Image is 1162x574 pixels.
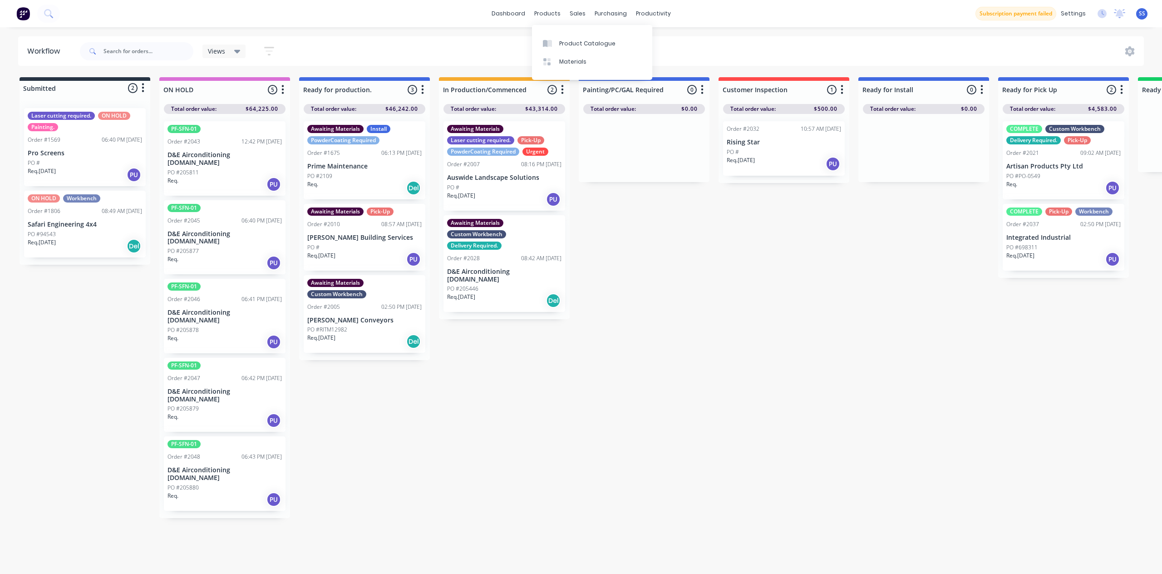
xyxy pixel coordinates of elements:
div: 06:43 PM [DATE] [241,453,282,461]
p: Req. [167,177,178,185]
p: Safari Engineering 4x4 [28,221,142,228]
div: purchasing [590,7,631,20]
div: Pick-Up [1045,208,1072,216]
div: Awaiting MaterialsCustom WorkbenchOrder #200502:50 PM [DATE][PERSON_NAME] ConveyorsPO #RITM12982R... [304,275,425,353]
div: PU [266,492,281,507]
span: $0.00 [961,105,977,113]
span: $46,242.00 [385,105,418,113]
div: 10:57 AM [DATE] [801,125,841,133]
p: PO #94543 [28,230,56,238]
span: Total order value: [730,105,776,113]
p: Req. [DATE] [307,252,335,260]
p: Artisan Products Pty Ltd [1006,163,1121,170]
div: PF-SFN-01Order #204506:40 PM [DATE]D&E Airconditioning [DOMAIN_NAME]PO #205877Req.PU [164,200,286,275]
div: PU [406,252,421,267]
div: Awaiting MaterialsInstallPowderCoating RequiredOrder #167506:13 PM [DATE]Prime MaintenancePO #210... [304,121,425,199]
p: PO #PO-0549 [1006,172,1040,180]
div: Install [367,125,390,133]
p: Req. [DATE] [727,156,755,164]
div: 02:50 PM [DATE] [1080,220,1121,228]
div: 06:41 PM [DATE] [241,295,282,303]
span: $43,314.00 [525,105,558,113]
p: Req. [167,492,178,500]
div: Order #2048 [167,453,200,461]
div: Product Catalogue [559,40,615,48]
p: [PERSON_NAME] Building Services [307,234,422,242]
div: 08:42 AM [DATE] [521,254,561,262]
p: PO # [447,183,459,192]
div: PF-SFN-01 [167,125,201,133]
div: Laser cutting required. [28,112,95,120]
p: PO #205811 [167,168,199,177]
div: Workbench [1075,208,1113,216]
div: Order #1806 [28,207,60,215]
p: D&E Airconditioning [DOMAIN_NAME] [167,151,282,167]
div: Order #2021 [1006,149,1039,157]
div: PU [266,413,281,428]
div: COMPLETECustom WorkbenchDelivery Required.Pick-UpOrder #202109:02 AM [DATE]Artisan Products Pty L... [1003,121,1124,199]
p: D&E Airconditioning [DOMAIN_NAME] [167,309,282,324]
div: PowderCoating Required [447,148,519,156]
p: Pro Screens [28,149,142,157]
div: Laser cutting required. [447,136,514,144]
p: Req. [DATE] [447,192,475,200]
div: PU [266,256,281,270]
img: Factory [16,7,30,20]
p: PO #205877 [167,247,199,255]
div: Urgent [522,148,548,156]
div: Pick-Up [517,136,544,144]
div: Order #2010 [307,220,340,228]
div: PU [266,335,281,349]
span: Total order value: [870,105,916,113]
div: Awaiting Materials [447,219,503,227]
span: Total order value: [171,105,217,113]
div: COMPLETE [1006,208,1042,216]
div: Awaiting Materials [447,125,503,133]
div: Awaiting Materials [307,208,364,216]
p: Auswide Landscape Solutions [447,174,561,182]
div: Awaiting Materials [307,279,364,287]
div: Custom Workbench [307,290,366,298]
span: Views [208,46,225,56]
div: PF-SFN-01Order #204806:43 PM [DATE]D&E Airconditioning [DOMAIN_NAME]PO #205880Req.PU [164,436,286,511]
p: Req. [307,180,318,188]
p: Req. [DATE] [307,334,335,342]
span: $0.00 [681,105,698,113]
p: D&E Airconditioning [DOMAIN_NAME] [167,388,282,403]
div: Awaiting MaterialsPick-UpOrder #201008:57 AM [DATE][PERSON_NAME] Building ServicesPO #Req.[DATE]PU [304,204,425,271]
span: Total order value: [451,105,496,113]
div: PF-SFN-01Order #204706:42 PM [DATE]D&E Airconditioning [DOMAIN_NAME]PO #205879Req.PU [164,358,286,432]
div: PF-SFN-01Order #204312:42 PM [DATE]D&E Airconditioning [DOMAIN_NAME]PO #205811Req.PU [164,121,286,196]
div: Custom Workbench [447,230,506,238]
div: Materials [559,58,586,66]
span: $64,225.00 [246,105,278,113]
div: 02:50 PM [DATE] [381,303,422,311]
span: SS [1139,10,1145,18]
div: 08:49 AM [DATE] [102,207,142,215]
p: PO #2109 [307,172,332,180]
p: PO #205446 [447,285,478,293]
p: PO #205879 [167,405,199,413]
p: D&E Airconditioning [DOMAIN_NAME] [167,466,282,482]
input: Search for orders... [103,42,193,60]
div: COMPLETE [1006,125,1042,133]
div: ON HOLDWorkbenchOrder #180608:49 AM [DATE]Safari Engineering 4x4PO #94543Req.[DATE]Del [24,191,146,257]
div: Order #2007 [447,160,480,168]
div: Workflow [27,46,64,57]
span: Total order value: [591,105,636,113]
div: Order #1569 [28,136,60,144]
div: ON HOLD [98,112,130,120]
div: Del [127,239,141,253]
a: Materials [532,53,652,71]
span: Total order value: [1010,105,1055,113]
button: Subscription payment failed [975,7,1056,20]
div: Del [406,181,421,195]
div: PU [1105,181,1120,195]
div: 06:42 PM [DATE] [241,374,282,382]
p: PO #205878 [167,326,199,334]
div: Awaiting MaterialsCustom WorkbenchDelivery Required.Order #202808:42 AM [DATE]D&E Airconditioning... [443,215,565,312]
div: PF-SFN-01 [167,440,201,448]
span: $500.00 [814,105,837,113]
p: Integrated Industrial [1006,234,1121,242]
div: Laser cutting required.ON HOLDPainting.Order #156906:40 PM [DATE]Pro ScreensPO #Req.[DATE]PU [24,108,146,186]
